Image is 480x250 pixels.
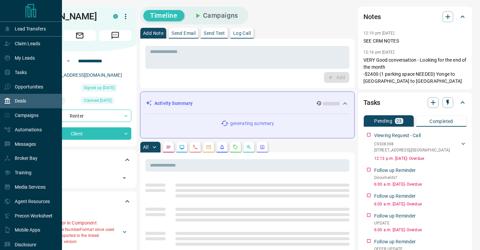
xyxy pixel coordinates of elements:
p: 12:16 pm [DATE] [363,50,394,55]
div: Notes [363,9,467,25]
p: Add Note [143,31,163,36]
p: Activity Summary [154,100,193,107]
svg: Listing Alerts [219,144,225,150]
button: Open [64,57,72,65]
span: Message [99,30,131,41]
p: [STREET_ADDRESS] , [GEOGRAPHIC_DATA] [374,147,450,153]
h1: [PERSON_NAME] [28,11,103,22]
p: C9308398 [374,141,450,147]
p: Follow up Reminder [374,193,416,200]
p: Send Email [172,31,196,36]
p: SEE CRM NOTES [363,38,467,45]
svg: Notes [166,144,171,150]
p: Follow up Reminder [374,212,416,220]
p: Failed to initialize NumberFormat since used feature is not supported in the linked [MEDICAL_DATA... [31,227,121,245]
div: Unhandled Error in ComponentFailed to initialize NumberFormat since used feature is not supported... [31,217,128,247]
div: Activity Summary [146,97,349,110]
span: Signed up [DATE] [84,84,115,91]
p: Documents? [374,175,467,181]
div: Client [28,127,131,140]
div: Tue Sep 10 2024 [81,97,131,106]
button: Campaigns [187,10,245,21]
p: 12:13 p.m. [DATE] - Overdue [374,155,467,162]
p: generating summary [230,120,274,127]
div: Thu Mar 02 2017 [81,84,131,93]
a: [EMAIL_ADDRESS][DOMAIN_NAME] [46,72,122,78]
p: Unhandled Error in Component [31,220,121,227]
p: 6:00 a.m. [DATE] - Overdue [374,227,467,233]
p: Pending [374,119,392,123]
div: condos.ca [113,14,118,19]
svg: Emails [206,144,211,150]
p: Follow up Reminder [374,167,416,174]
p: Completed [429,119,453,124]
div: Criteria [28,193,131,209]
h2: Tasks [363,97,380,108]
p: UPDATE [374,220,467,226]
p: Send Text [204,31,225,36]
div: Renter [28,110,131,122]
svg: Calls [193,144,198,150]
div: C9308398[STREET_ADDRESS],[GEOGRAPHIC_DATA] [374,140,467,154]
span: Email [64,30,96,41]
p: Viewing Request - Call [374,132,421,139]
p: 23 [396,119,402,123]
p: VERY Good conversation - Looking for the end of the month -$2400 (1 parking space NEEDED) Yonge t... [363,57,467,85]
p: Log Call [233,31,251,36]
p: All [143,145,148,149]
svg: Lead Browsing Activity [179,144,185,150]
p: 6:00 a.m. [DATE] - Overdue [374,201,467,207]
p: 12:19 pm [DATE] [363,31,394,36]
svg: Opportunities [246,144,252,150]
p: 6:00 a.m. [DATE] - Overdue [374,181,467,187]
p: Follow up Reminder [374,238,416,245]
div: Tasks [363,95,467,111]
span: Claimed [DATE] [84,97,112,104]
button: Open [120,173,129,183]
svg: Requests [233,144,238,150]
div: Tags [28,152,131,168]
button: Timeline [143,10,184,21]
svg: Agent Actions [260,144,265,150]
h2: Notes [363,11,381,22]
